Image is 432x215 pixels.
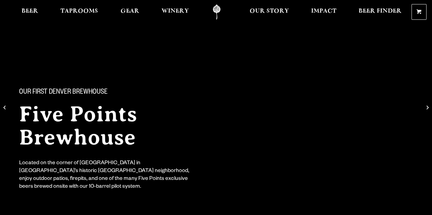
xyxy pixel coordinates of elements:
[162,9,189,14] span: Winery
[157,4,193,20] a: Winery
[19,160,194,191] div: Located on the corner of [GEOGRAPHIC_DATA] in [GEOGRAPHIC_DATA]’s historic [GEOGRAPHIC_DATA] neig...
[121,9,139,14] span: Gear
[311,9,336,14] span: Impact
[17,4,43,20] a: Beer
[22,9,38,14] span: Beer
[19,103,232,149] h2: Five Points Brewhouse
[250,9,289,14] span: Our Story
[359,9,402,14] span: Beer Finder
[354,4,406,20] a: Beer Finder
[116,4,144,20] a: Gear
[56,4,102,20] a: Taprooms
[60,9,98,14] span: Taprooms
[204,4,229,20] a: Odell Home
[307,4,341,20] a: Impact
[19,88,108,97] span: Our First Denver Brewhouse
[245,4,293,20] a: Our Story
